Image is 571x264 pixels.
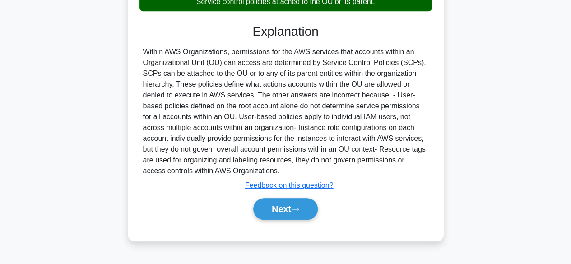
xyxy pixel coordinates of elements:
button: Next [253,198,318,220]
div: Within AWS Organizations, permissions for the AWS services that accounts within an Organizational... [143,46,428,176]
h3: Explanation [145,24,427,39]
a: Feedback on this question? [245,181,334,189]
